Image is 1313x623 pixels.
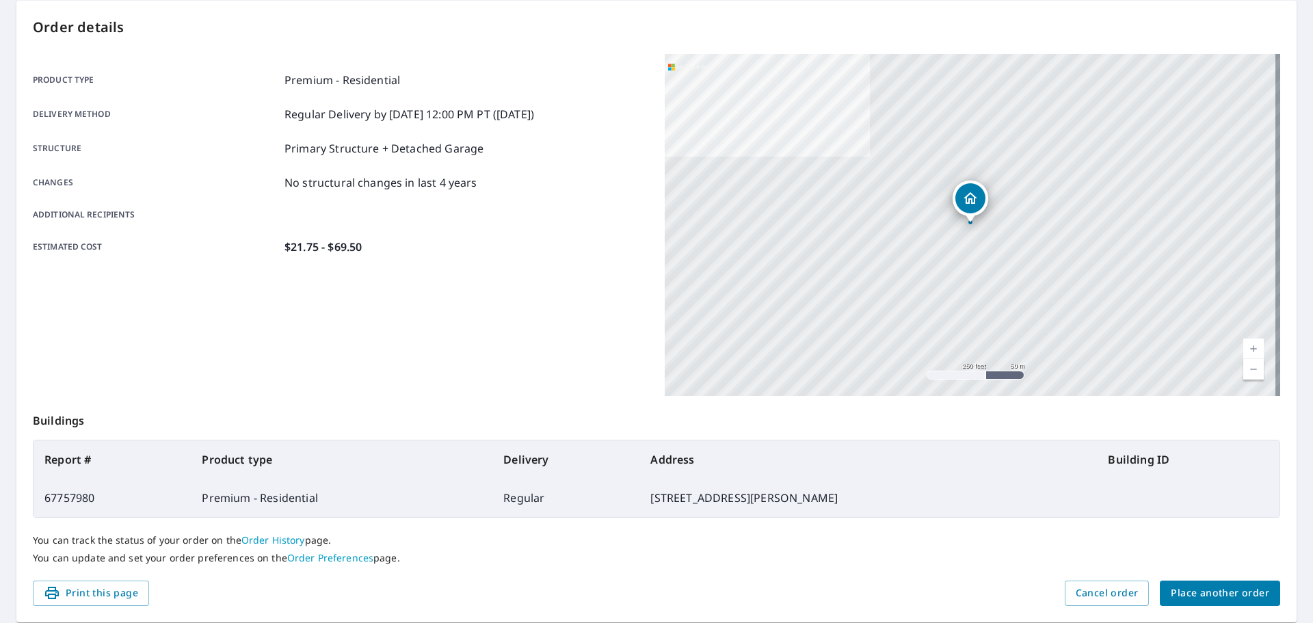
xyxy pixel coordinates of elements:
[33,106,279,122] p: Delivery method
[1065,581,1150,606] button: Cancel order
[1160,581,1280,606] button: Place another order
[241,533,305,546] a: Order History
[33,72,279,88] p: Product type
[33,140,279,157] p: Structure
[953,181,988,223] div: Dropped pin, building 1, Residential property, 829 E 3300 N Ogden, UT 84414
[191,440,492,479] th: Product type
[1243,339,1264,359] a: Current Level 17, Zoom In
[492,440,639,479] th: Delivery
[1097,440,1279,479] th: Building ID
[33,209,279,221] p: Additional recipients
[33,396,1280,440] p: Buildings
[492,479,639,517] td: Regular
[33,239,279,255] p: Estimated cost
[44,585,138,602] span: Print this page
[287,551,373,564] a: Order Preferences
[191,479,492,517] td: Premium - Residential
[284,174,477,191] p: No structural changes in last 4 years
[639,440,1097,479] th: Address
[34,479,191,517] td: 67757980
[1076,585,1139,602] span: Cancel order
[33,174,279,191] p: Changes
[284,140,483,157] p: Primary Structure + Detached Garage
[1171,585,1269,602] span: Place another order
[1243,359,1264,380] a: Current Level 17, Zoom Out
[34,440,191,479] th: Report #
[33,581,149,606] button: Print this page
[33,552,1280,564] p: You can update and set your order preferences on the page.
[639,479,1097,517] td: [STREET_ADDRESS][PERSON_NAME]
[284,72,400,88] p: Premium - Residential
[33,17,1280,38] p: Order details
[284,239,362,255] p: $21.75 - $69.50
[33,534,1280,546] p: You can track the status of your order on the page.
[284,106,534,122] p: Regular Delivery by [DATE] 12:00 PM PT ([DATE])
